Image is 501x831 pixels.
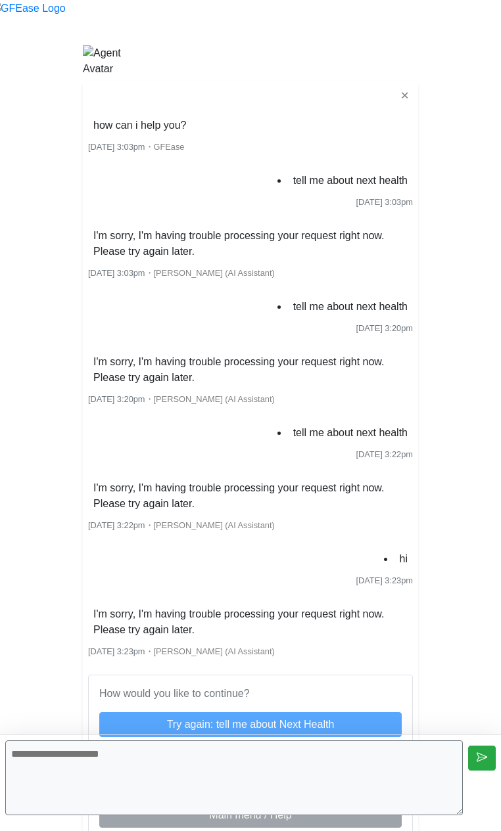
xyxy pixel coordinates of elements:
[88,268,275,278] small: ・
[88,142,145,152] span: [DATE] 3:03pm
[394,549,413,570] li: hi
[356,197,413,207] span: [DATE] 3:03pm
[288,170,413,191] li: tell me about next health
[88,646,145,656] span: [DATE] 3:23pm
[356,449,413,459] span: [DATE] 3:22pm
[88,520,145,530] span: [DATE] 3:22pm
[154,268,275,278] span: [PERSON_NAME] (AI Assistant)
[356,323,413,333] span: [DATE] 3:20pm
[88,646,275,656] small: ・
[154,142,185,152] span: GFEase
[88,142,184,152] small: ・
[88,115,191,136] li: how can i help you?
[154,394,275,404] span: [PERSON_NAME] (AI Assistant)
[88,394,145,404] span: [DATE] 3:20pm
[88,520,275,530] small: ・
[88,604,413,640] li: I'm sorry, I'm having trouble processing your request right now. Please try again later.
[88,478,413,514] li: I'm sorry, I'm having trouble processing your request right now. Please try again later.
[154,520,275,530] span: [PERSON_NAME] (AI Assistant)
[88,394,275,404] small: ・
[99,712,402,737] button: Try again: tell me about Next Health
[356,575,413,585] span: [DATE] 3:23pm
[154,646,275,656] span: [PERSON_NAME] (AI Assistant)
[88,351,413,388] li: I'm sorry, I'm having trouble processing your request right now. Please try again later.
[83,45,122,77] img: Agent Avatar
[288,422,413,443] li: tell me about next health
[88,268,145,278] span: [DATE] 3:03pm
[88,225,413,262] li: I'm sorry, I'm having trouble processing your request right now. Please try again later.
[288,296,413,317] li: tell me about next health
[99,686,402,702] p: How would you like to continue?
[396,87,413,104] button: ✕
